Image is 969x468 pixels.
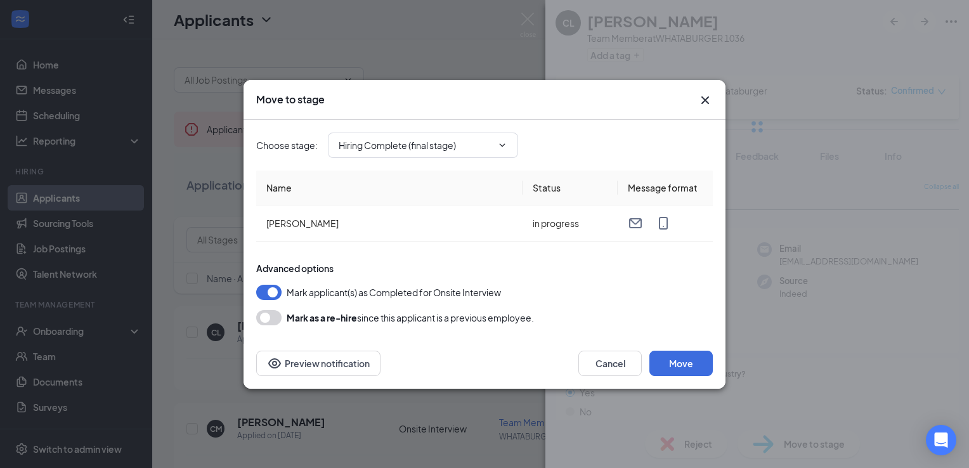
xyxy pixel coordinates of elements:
div: since this applicant is a previous employee. [287,310,534,325]
svg: ChevronDown [497,140,507,150]
svg: Eye [267,356,282,371]
div: Advanced options [256,262,713,275]
button: Move [649,351,713,376]
button: Preview notificationEye [256,351,380,376]
h3: Move to stage [256,93,325,107]
b: Mark as a re-hire [287,312,357,323]
span: Mark applicant(s) as Completed for Onsite Interview [287,285,501,300]
svg: MobileSms [656,216,671,231]
button: Close [698,93,713,108]
span: Choose stage : [256,138,318,152]
span: [PERSON_NAME] [266,218,339,229]
td: in progress [523,205,618,242]
th: Status [523,171,618,205]
th: Message format [618,171,713,205]
th: Name [256,171,523,205]
div: Open Intercom Messenger [926,425,956,455]
button: Cancel [578,351,642,376]
svg: Cross [698,93,713,108]
svg: Email [628,216,643,231]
